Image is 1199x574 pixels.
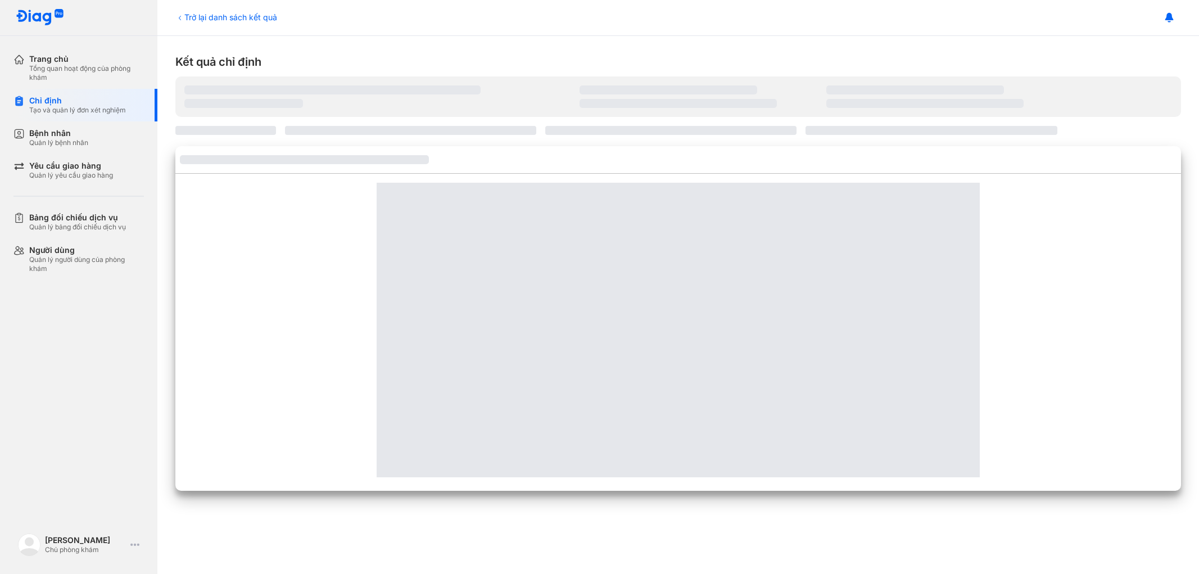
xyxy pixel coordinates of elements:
div: Tạo và quản lý đơn xét nghiệm [29,106,126,115]
div: Kết quả chỉ định [175,54,1181,70]
div: Trở lại danh sách kết quả [175,11,277,23]
div: Bệnh nhân [29,128,88,138]
div: Người dùng [29,245,144,255]
div: Yêu cầu giao hàng [29,161,113,171]
div: Trang chủ [29,54,144,64]
div: Chủ phòng khám [45,545,126,554]
div: Quản lý bệnh nhân [29,138,88,147]
div: Quản lý bảng đối chiếu dịch vụ [29,223,126,232]
div: [PERSON_NAME] [45,535,126,545]
div: Quản lý người dùng của phòng khám [29,255,144,273]
div: Bảng đối chiếu dịch vụ [29,213,126,223]
img: logo [16,9,64,26]
img: logo [18,534,40,556]
div: Chỉ định [29,96,126,106]
div: Tổng quan hoạt động của phòng khám [29,64,144,82]
div: Quản lý yêu cầu giao hàng [29,171,113,180]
